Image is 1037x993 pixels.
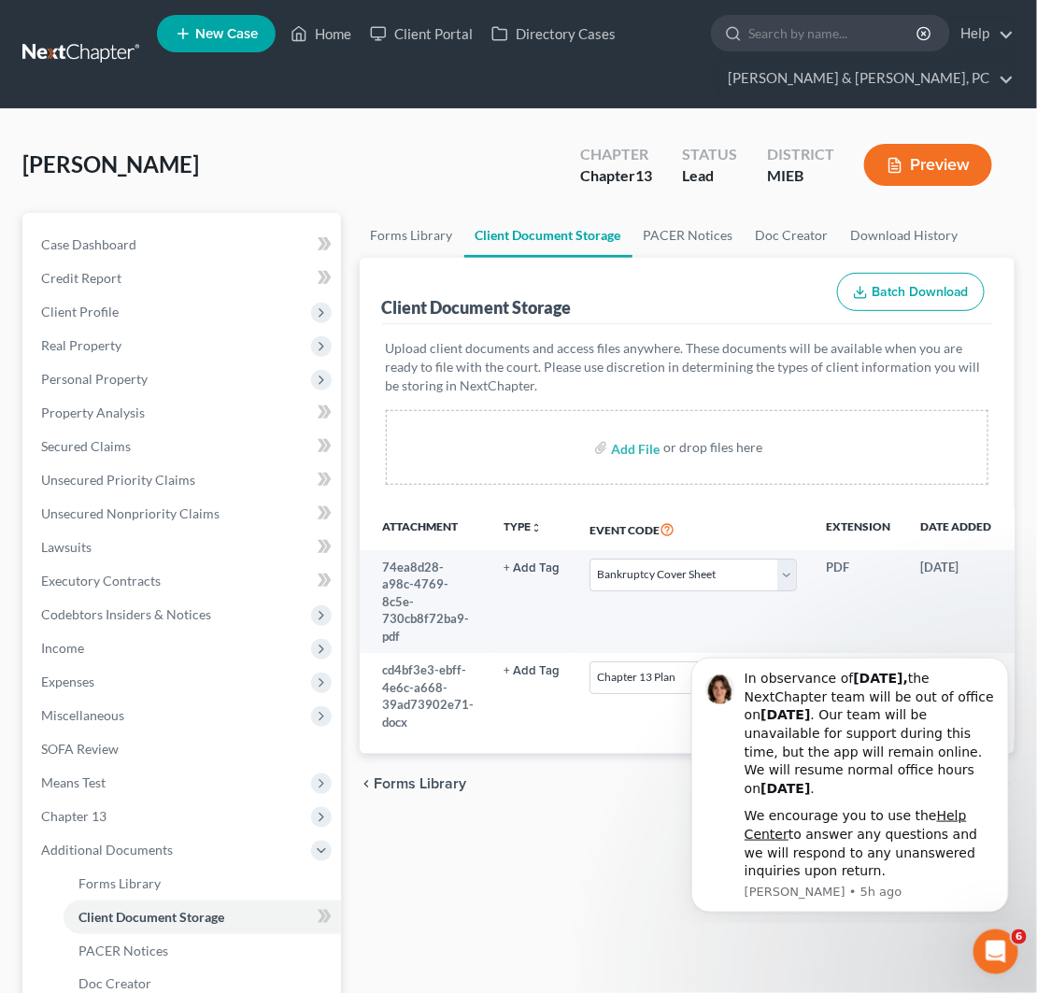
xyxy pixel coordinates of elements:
[41,270,121,286] span: Credit Report
[360,507,489,550] th: Attachment
[41,337,121,353] span: Real Property
[635,166,652,184] span: 13
[504,562,560,575] button: + Add Tag
[64,934,341,968] a: PACER Notices
[375,776,467,791] span: Forms Library
[41,438,131,454] span: Secured Claims
[41,404,145,420] span: Property Analysis
[26,732,341,766] a: SOFA Review
[41,505,220,521] span: Unsecured Nonpriority Claims
[360,550,489,653] td: 74ea8d28-a98c-4769-8c5e-730cb8f72ba9-pdf
[906,550,1007,653] td: [DATE]
[41,640,84,656] span: Income
[864,144,992,186] button: Preview
[872,284,969,300] span: Batch Download
[41,741,119,757] span: SOFA Review
[1012,929,1027,944] span: 6
[748,16,919,50] input: Search by name...
[973,929,1018,974] iframe: Intercom live chat
[718,62,1014,95] a: [PERSON_NAME] & [PERSON_NAME], PC
[41,808,107,824] span: Chapter 13
[951,17,1014,50] a: Help
[767,165,834,187] div: MIEB
[26,396,341,430] a: Property Analysis
[26,564,341,598] a: Executory Contracts
[580,165,652,187] div: Chapter
[837,273,985,312] button: Batch Download
[64,901,341,934] a: Client Document Storage
[64,867,341,901] a: Forms Library
[41,707,124,723] span: Miscellaneous
[26,497,341,531] a: Unsecured Nonpriority Claims
[26,463,341,497] a: Unsecured Priority Claims
[682,144,737,165] div: Status
[464,213,632,258] a: Client Document Storage
[682,165,737,187] div: Lead
[41,236,136,252] span: Case Dashboard
[41,674,94,689] span: Expenses
[41,606,211,622] span: Codebtors Insiders & Notices
[78,909,224,925] span: Client Document Storage
[767,144,834,165] div: District
[26,262,341,295] a: Credit Report
[78,875,161,891] span: Forms Library
[360,653,489,739] td: cd4bf3e3-ebff-4e6c-a668-39ad73902e71-docx
[78,943,168,958] span: PACER Notices
[840,213,970,258] a: Download History
[41,573,161,589] span: Executory Contracts
[360,776,375,791] i: chevron_left
[663,438,762,457] div: or drop files here
[78,976,151,992] span: Doc Creator
[41,472,195,488] span: Unsecured Priority Claims
[41,842,173,858] span: Additional Documents
[632,213,745,258] a: PACER Notices
[504,665,560,677] button: + Add Tag
[26,531,341,564] a: Lawsuits
[361,17,482,50] a: Client Portal
[745,213,840,258] a: Doc Creator
[575,507,812,550] th: Event Code
[26,228,341,262] a: Case Dashboard
[195,27,258,41] span: New Case
[41,774,106,790] span: Means Test
[41,304,119,319] span: Client Profile
[504,521,542,533] button: TYPEunfold_more
[41,539,92,555] span: Lawsuits
[41,371,148,387] span: Personal Property
[663,642,1037,924] iframe: Intercom notifications message
[386,339,988,395] p: Upload client documents and access files anywhere. These documents will be available when you are...
[22,150,199,177] span: [PERSON_NAME]
[26,430,341,463] a: Secured Claims
[580,144,652,165] div: Chapter
[504,559,560,576] a: + Add Tag
[812,507,906,550] th: Extension
[281,17,361,50] a: Home
[482,17,625,50] a: Directory Cases
[812,550,906,653] td: PDF
[360,776,467,791] button: chevron_left Forms Library
[504,661,560,679] a: + Add Tag
[906,507,1007,550] th: Date added
[531,522,542,533] i: unfold_more
[360,213,464,258] a: Forms Library
[382,296,572,319] div: Client Document Storage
